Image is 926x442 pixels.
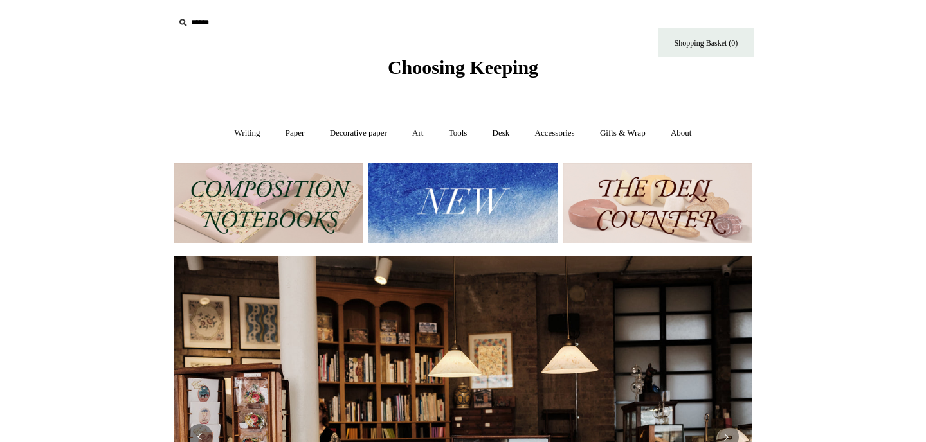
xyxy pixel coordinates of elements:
a: Choosing Keeping [388,67,538,76]
a: Accessories [523,116,586,150]
a: Desk [481,116,522,150]
a: Paper [274,116,316,150]
a: Gifts & Wrap [588,116,657,150]
img: New.jpg__PID:f73bdf93-380a-4a35-bcfe-7823039498e1 [368,163,557,243]
a: Tools [437,116,479,150]
img: 202302 Composition ledgers.jpg__PID:69722ee6-fa44-49dd-a067-31375e5d54ec [174,163,363,243]
a: Writing [223,116,272,150]
img: The Deli Counter [563,163,752,243]
span: Choosing Keeping [388,57,538,78]
a: Decorative paper [318,116,399,150]
a: Shopping Basket (0) [658,28,754,57]
a: About [659,116,704,150]
a: Art [401,116,435,150]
